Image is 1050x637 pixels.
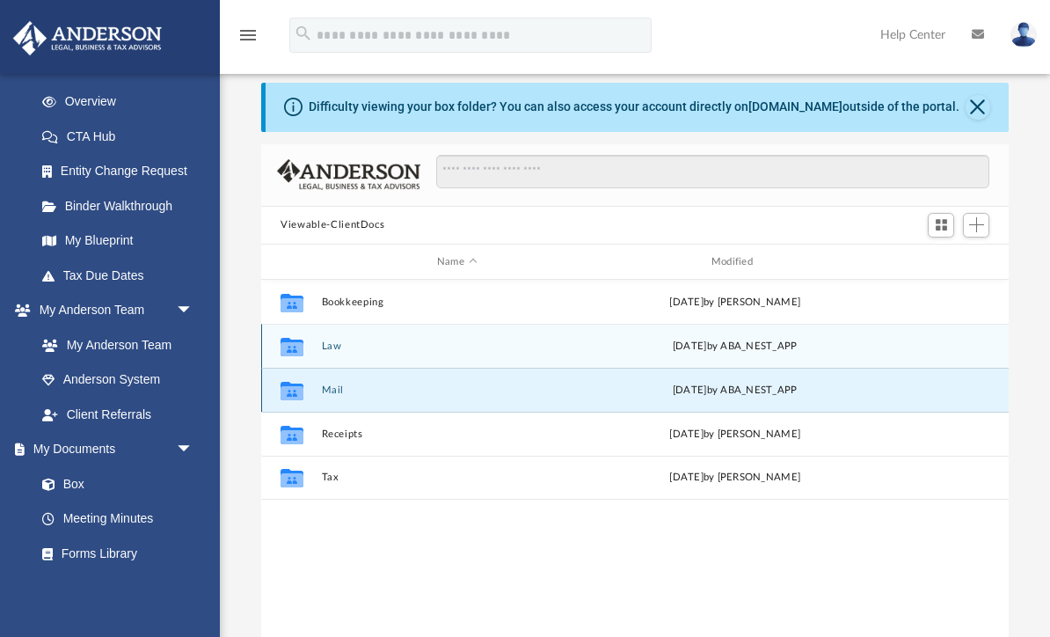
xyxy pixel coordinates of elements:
input: Search files and folders [436,155,989,188]
img: Anderson Advisors Platinum Portal [8,21,167,55]
div: Name [321,254,592,270]
a: My Documentsarrow_drop_down [12,432,211,467]
a: Tax Due Dates [25,258,220,293]
a: Client Referrals [25,397,211,432]
div: id [269,254,313,270]
button: Switch to Grid View [928,213,954,238]
a: CTA Hub [25,119,220,154]
a: Binder Walkthrough [25,188,220,223]
div: Modified [600,254,871,270]
a: [DOMAIN_NAME] [748,99,842,113]
div: [DATE] by [PERSON_NAME] [600,295,871,311]
button: Receipts [322,428,593,440]
a: My Blueprint [25,223,211,259]
i: search [294,24,313,43]
div: [DATE] by ABA_NEST_APP [600,339,871,355]
span: arrow_drop_down [176,432,211,468]
a: My Anderson Teamarrow_drop_down [12,293,211,328]
button: Close [966,95,990,120]
a: Entity Change Request [25,154,220,189]
div: Difficulty viewing your box folder? You can also access your account directly on outside of the p... [309,98,959,116]
div: id [878,254,1001,270]
a: Overview [25,84,220,120]
div: [DATE] by ABA_NEST_APP [600,383,871,399]
button: Law [322,340,593,352]
i: menu [237,25,259,46]
a: My Anderson Team [25,327,202,362]
div: [DATE] by [PERSON_NAME] [600,471,871,487]
span: arrow_drop_down [176,293,211,329]
button: Viewable-ClientDocs [281,217,384,233]
a: Notarize [25,571,211,606]
button: Bookkeeping [322,297,593,308]
a: menu [237,33,259,46]
button: Add [963,213,989,238]
button: Mail [322,384,593,396]
a: Forms Library [25,536,202,571]
img: User Pic [1010,22,1037,48]
div: [DATE] by [PERSON_NAME] [600,427,871,443]
a: Meeting Minutes [25,502,211,537]
a: Anderson System [25,362,211,398]
button: Tax [322,472,593,484]
a: Box [25,466,202,502]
